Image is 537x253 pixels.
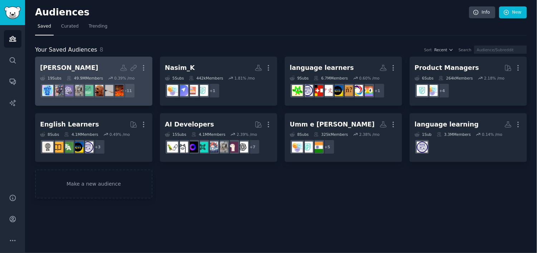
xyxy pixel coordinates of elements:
[82,142,93,153] img: languagelearning
[237,132,257,137] div: 2.39 % /mo
[114,76,135,81] div: 0.39 % /mo
[434,47,454,52] button: Recent
[312,142,323,153] img: ProductManagement_IN
[227,142,238,153] img: LocalLLaMA
[62,142,73,153] img: language_exchange
[292,142,303,153] img: ProductManagement
[92,85,103,96] img: CursedAI
[177,142,188,153] img: ollama
[459,47,472,52] div: Search
[35,113,152,162] a: English Learners8Subs4.1MMembers0.49% /mo+3languagelearningEnglishLearninglanguage_exchangeLearnE...
[120,83,135,98] div: + 11
[4,6,21,19] img: GummySearch logo
[100,46,103,53] span: 8
[234,76,255,81] div: 1.81 % /mo
[52,142,63,153] img: LearnEnglishOnReddit
[187,142,198,153] img: LocalLLM
[342,85,353,96] img: Spanish
[160,57,277,106] a: Nasim_K5Subs442kMembers1.81% /mo+1ProductMgmtprojectmanagementproductdesignjobsProductManagement
[167,142,178,153] img: LangChain
[410,113,527,162] a: language learning1Sub3.3MMembers0.14% /molanguagelearning
[415,76,434,81] div: 6 Sub s
[482,132,503,137] div: 0.14 % /mo
[42,142,53,153] img: Learn_English
[189,76,223,81] div: 442k Members
[290,76,309,81] div: 9 Sub s
[165,120,214,129] div: AI Developers
[35,21,54,35] a: Saved
[237,142,248,153] img: OpenAI
[205,83,220,98] div: + 1
[415,120,479,129] div: language learning
[187,85,198,96] img: projectmanagement
[359,132,380,137] div: 2.38 % /mo
[362,85,373,96] img: duolingo
[484,76,504,81] div: 2.18 % /mo
[40,120,99,129] div: English Learners
[217,142,228,153] img: ChatGPTCoding
[302,85,313,96] img: languagelearning
[439,76,473,81] div: 264k Members
[89,23,107,30] span: Trending
[499,6,527,19] a: New
[165,63,195,72] div: Nasim_K
[35,46,97,54] span: Your Saved Audiences
[359,76,380,81] div: 0.60 % /mo
[61,23,79,30] span: Curated
[322,85,333,96] img: ChineseLanguage
[72,85,83,96] img: ChatGPTCoding
[285,113,402,162] a: Umm e [PERSON_NAME]8Subs325kMembers2.38% /mo+5ProductManagement_INProductMgmtProductManagement
[191,132,225,137] div: 4.1M Members
[67,76,103,81] div: 49.9M Members
[40,132,59,137] div: 8 Sub s
[434,47,447,52] span: Recent
[285,57,402,106] a: language learners9Subs6.7MMembers0.60% /mo+1duolingoFrenchSpanishEnglishLearningChineseLanguageGe...
[415,63,479,72] div: Product Managers
[160,113,277,162] a: AI Developers15Subs4.1MMembers2.39% /mo+7OpenAILocalLLaMAChatGPTCodingAI_AgentsLLMDevsLocalLLMoll...
[64,132,98,137] div: 4.1M Members
[165,132,186,137] div: 15 Sub s
[40,63,98,72] div: [PERSON_NAME]
[197,142,208,153] img: LLMDevs
[177,85,188,96] img: productdesignjobs
[207,142,218,153] img: AI_Agents
[410,57,527,106] a: Product Managers6Subs264kMembers2.18% /mo+4ProductManagementProductMgmt
[332,85,343,96] img: EnglishLearning
[112,85,123,96] img: recruitinghell
[82,85,93,96] img: AIProductManagers
[245,139,260,154] div: + 7
[62,85,73,96] img: ChatGPTPro
[417,85,428,96] img: ProductMgmt
[59,21,81,35] a: Curated
[415,132,432,137] div: 1 Sub
[474,46,527,54] input: Audience/Subreddit
[302,142,313,153] img: ProductMgmt
[290,120,375,129] div: Umm e [PERSON_NAME]
[52,85,63,96] img: generativeAI
[109,132,130,137] div: 0.49 % /mo
[417,142,428,153] img: languagelearning
[435,83,450,98] div: + 4
[427,85,438,96] img: ProductManagement
[469,6,495,19] a: Info
[90,139,105,154] div: + 3
[320,139,335,154] div: + 5
[40,76,62,81] div: 19 Sub s
[72,142,83,153] img: EnglishLearning
[38,23,51,30] span: Saved
[102,85,113,96] img: AIDebating
[35,170,152,199] a: Make a new audience
[424,47,432,52] div: Sort
[370,83,385,98] div: + 1
[312,85,323,96] img: German
[352,85,363,96] img: French
[437,132,471,137] div: 3.3M Members
[290,63,354,72] div: language learners
[35,7,469,18] h2: Audiences
[35,57,152,106] a: [PERSON_NAME]19Subs49.9MMembers0.39% /mo+11recruitinghellAIDebatingCursedAIAIProductManagersChatG...
[290,132,309,137] div: 8 Sub s
[197,85,208,96] img: ProductMgmt
[314,132,348,137] div: 325k Members
[314,76,348,81] div: 6.7M Members
[167,85,178,96] img: ProductManagement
